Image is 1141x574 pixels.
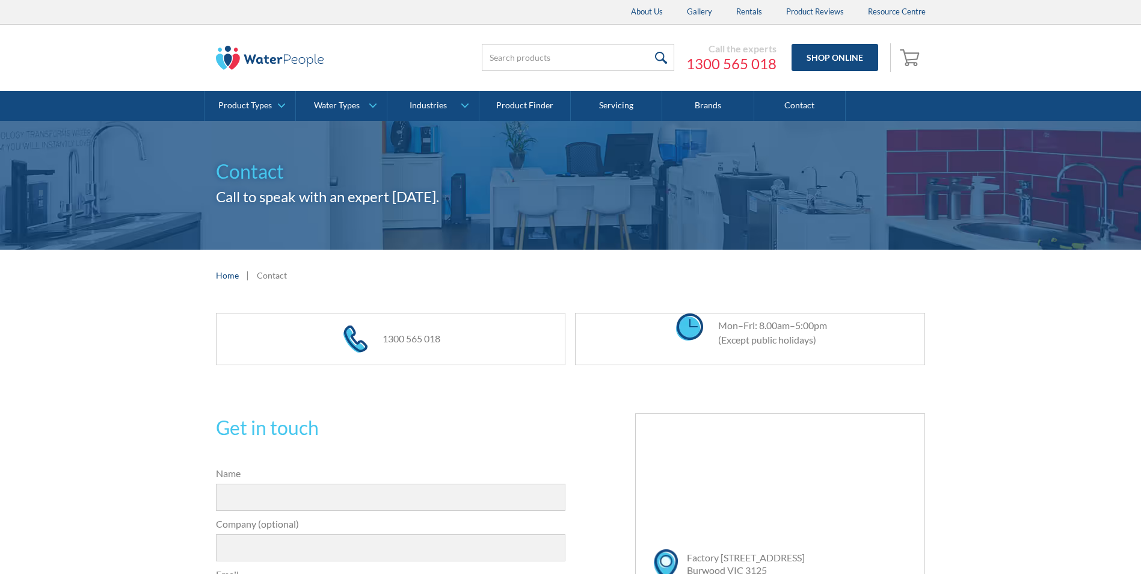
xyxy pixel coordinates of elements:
input: Search products [482,44,674,71]
div: | [245,268,251,282]
a: Industries [387,91,478,121]
label: Company (optional) [216,517,566,531]
label: Name [216,466,566,481]
a: Brands [662,91,754,121]
div: Call the experts [686,43,777,55]
img: shopping cart [900,48,923,67]
h2: Call to speak with an expert [DATE]. [216,186,926,208]
a: 1300 565 018 [686,55,777,73]
div: Product Types [218,100,272,111]
h1: Contact [216,157,926,186]
a: Open cart [897,43,926,72]
a: Home [216,269,239,282]
a: Product Types [205,91,295,121]
h2: Get in touch [216,413,566,442]
div: Contact [257,269,287,282]
a: Shop Online [792,44,878,71]
div: Mon–Fri: 8.00am–5:00pm (Except public holidays) [706,318,827,347]
a: Servicing [571,91,662,121]
div: Industries [410,100,447,111]
a: Contact [754,91,846,121]
div: Water Types [314,100,360,111]
a: 1300 565 018 [383,333,440,344]
a: Product Finder [479,91,571,121]
a: Water Types [296,91,387,121]
img: phone icon [343,326,368,353]
img: clock icon [676,313,703,341]
img: The Water People [216,46,324,70]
